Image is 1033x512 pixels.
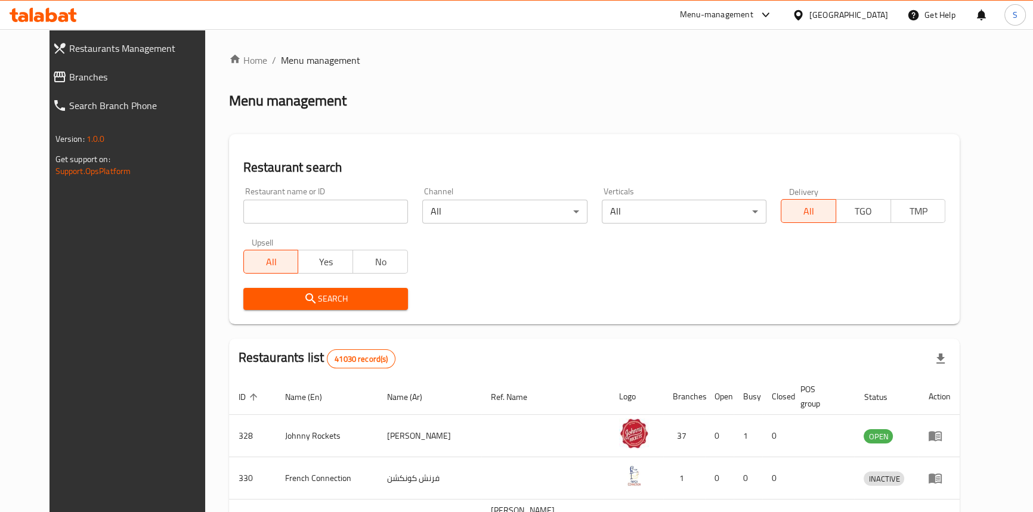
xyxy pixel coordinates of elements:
[491,390,543,404] span: Ref. Name
[243,288,408,310] button: Search
[55,131,85,147] span: Version:
[55,163,131,179] a: Support.OpsPlatform
[602,200,766,224] div: All
[243,159,946,176] h2: Restaurant search
[69,98,212,113] span: Search Branch Phone
[864,430,893,443] span: OPEN
[619,461,649,491] img: French Connection
[705,415,734,457] td: 0
[610,378,663,415] th: Logo
[734,378,762,415] th: Busy
[239,390,261,404] span: ID
[243,200,408,224] input: Search for restaurant name or ID..
[285,390,338,404] span: Name (En)
[358,253,403,271] span: No
[55,151,110,167] span: Get support on:
[781,199,836,223] button: All
[303,253,348,271] span: Yes
[705,378,734,415] th: Open
[841,203,886,220] span: TGO
[786,203,831,220] span: All
[663,378,705,415] th: Branches
[229,53,960,67] nav: breadcrumb
[789,187,819,196] label: Delivery
[276,457,378,499] td: French Connection
[378,415,481,457] td: [PERSON_NAME]
[836,199,891,223] button: TGO
[896,203,941,220] span: TMP
[680,8,753,22] div: Menu-management
[619,418,649,448] img: Johnny Rockets
[249,253,294,271] span: All
[663,415,705,457] td: 37
[762,415,791,457] td: 0
[43,34,222,63] a: Restaurants Management
[762,378,791,415] th: Closed
[809,8,888,21] div: [GEOGRAPHIC_DATA]
[298,250,353,274] button: Yes
[762,457,791,499] td: 0
[1013,8,1017,21] span: S
[800,382,840,411] span: POS group
[239,349,396,368] h2: Restaurants list
[378,457,481,499] td: فرنش كونكشن
[86,131,105,147] span: 1.0.0
[43,63,222,91] a: Branches
[229,457,276,499] td: 330
[69,41,212,55] span: Restaurants Management
[352,250,408,274] button: No
[229,91,347,110] h2: Menu management
[422,200,587,224] div: All
[272,53,276,67] li: /
[69,70,212,84] span: Branches
[252,238,274,246] label: Upsell
[43,91,222,120] a: Search Branch Phone
[890,199,946,223] button: TMP
[229,415,276,457] td: 328
[243,250,299,274] button: All
[276,415,378,457] td: Johnny Rockets
[663,457,705,499] td: 1
[281,53,360,67] span: Menu management
[387,390,438,404] span: Name (Ar)
[926,345,955,373] div: Export file
[705,457,734,499] td: 0
[327,349,395,368] div: Total records count
[734,415,762,457] td: 1
[253,291,398,306] span: Search
[928,429,950,443] div: Menu
[327,353,395,365] span: 41030 record(s)
[734,457,762,499] td: 0
[864,429,893,443] div: OPEN
[229,53,267,67] a: Home
[918,378,960,415] th: Action
[864,472,904,486] span: INACTIVE
[928,471,950,485] div: Menu
[864,390,902,404] span: Status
